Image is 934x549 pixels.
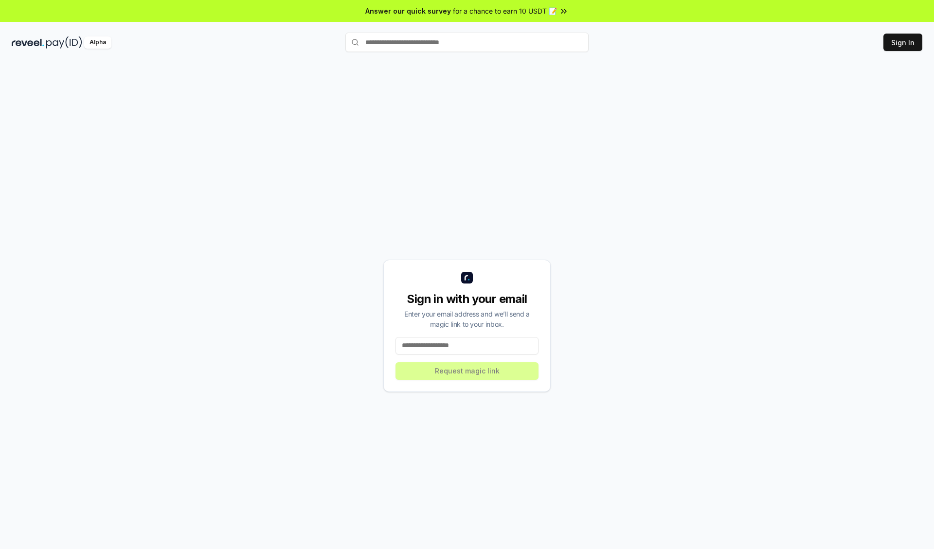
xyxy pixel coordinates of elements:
div: Enter your email address and we’ll send a magic link to your inbox. [395,309,539,329]
span: for a chance to earn 10 USDT 📝 [453,6,557,16]
img: reveel_dark [12,36,44,49]
img: pay_id [46,36,82,49]
div: Sign in with your email [395,291,539,307]
div: Alpha [84,36,111,49]
button: Sign In [883,34,922,51]
img: logo_small [461,272,473,283]
span: Answer our quick survey [365,6,451,16]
